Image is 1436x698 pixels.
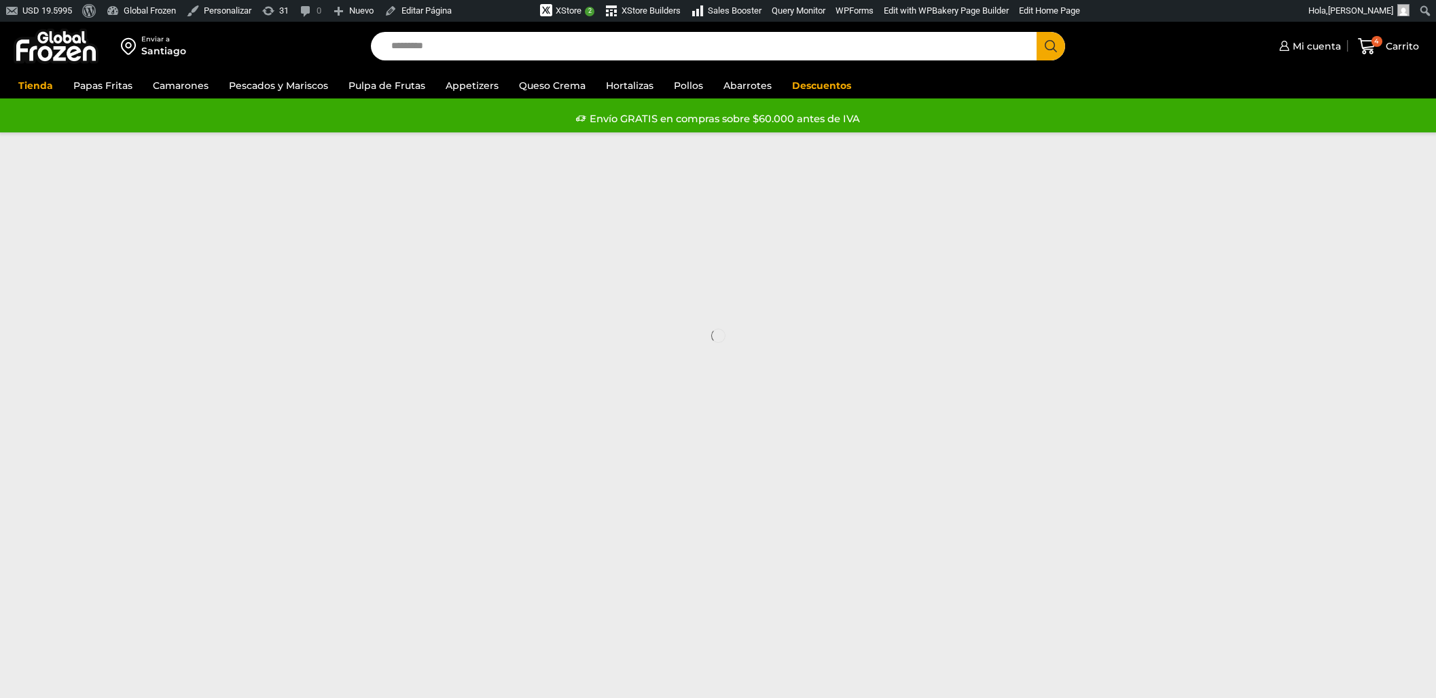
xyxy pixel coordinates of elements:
[464,3,522,24] img: Visitas de 48 horas. Haz clic para ver más estadísticas del sitio.
[708,5,761,16] span: Sales Booster
[1354,31,1422,62] a: 4 Carrito
[342,73,432,98] a: Pulpa de Frutas
[1328,5,1393,16] span: [PERSON_NAME]
[12,73,60,98] a: Tienda
[1037,32,1065,60] button: Search button
[585,7,594,16] span: 2
[1382,39,1419,53] span: Carrito
[512,73,592,98] a: Queso Crema
[141,44,186,58] div: Santiago
[1371,36,1382,47] span: 4
[121,35,141,58] img: address-field-icon.svg
[556,5,581,16] span: XStore
[599,73,660,98] a: Hortalizas
[785,73,858,98] a: Descuentos
[67,73,139,98] a: Papas Fritas
[717,73,778,98] a: Abarrotes
[1289,39,1341,53] span: Mi cuenta
[1276,33,1341,60] a: Mi cuenta
[622,5,681,16] span: XStore Builders
[540,4,552,16] img: xstore
[222,73,335,98] a: Pescados y Mariscos
[141,35,186,44] div: Enviar a
[146,73,215,98] a: Camarones
[439,73,505,98] a: Appetizers
[667,73,710,98] a: Pollos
